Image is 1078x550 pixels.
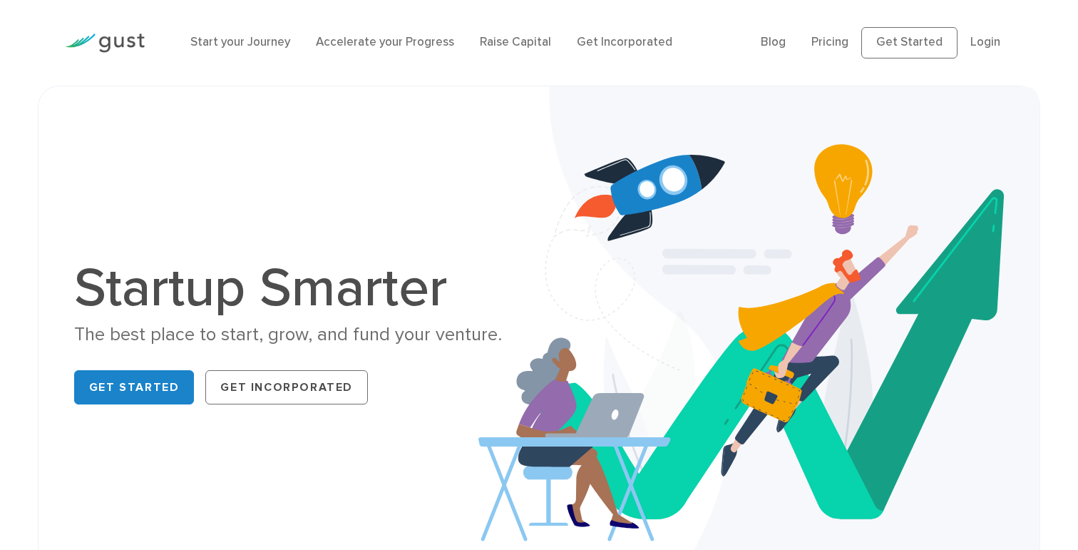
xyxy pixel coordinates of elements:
a: Get Started [74,370,195,404]
a: Blog [761,35,786,49]
div: The best place to start, grow, and fund your venture. [74,322,528,347]
a: Login [970,35,1000,49]
a: Pricing [811,35,848,49]
a: Start your Journey [190,35,290,49]
h1: Startup Smarter [74,261,528,315]
a: Get Incorporated [577,35,672,49]
a: Accelerate your Progress [316,35,454,49]
a: Raise Capital [480,35,551,49]
a: Get Started [861,27,958,58]
a: Get Incorporated [205,370,368,404]
img: Gust Logo [65,34,145,53]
